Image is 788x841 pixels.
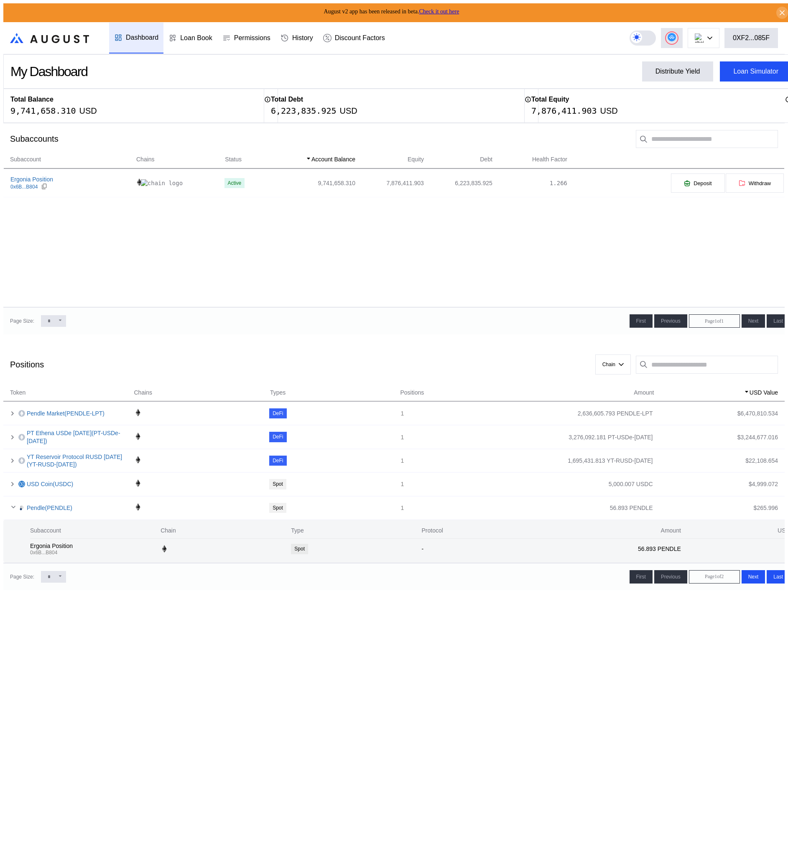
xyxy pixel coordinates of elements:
span: Chain [602,362,615,367]
span: Last [773,574,783,580]
a: Discount Factors [318,23,390,54]
img: usdc.png [18,481,25,487]
div: Distribute Yield [655,68,700,75]
div: 0XF2...085F [733,34,770,42]
div: Ergonia Position [10,176,53,183]
img: chain logo [134,503,142,511]
button: Withdraw [725,173,784,193]
div: Active [228,180,242,186]
div: Page Size: [10,574,34,580]
button: chain logo [688,28,719,48]
div: History [292,34,313,42]
div: Page Size: [10,318,34,324]
button: First [630,570,653,584]
button: 0XF2...085F [724,28,778,48]
span: Previous [661,318,681,324]
div: Chain [161,526,289,535]
span: August v2 app has been released in beta. [324,8,459,15]
span: Page 1 of 2 [705,573,724,580]
span: Status [225,155,242,164]
div: Spot [273,481,283,487]
span: Amount [634,388,654,397]
div: Spot [273,505,283,511]
div: 56.893 PENDLE [638,545,681,553]
div: $ 265.996 [754,504,778,512]
div: 0x6B...B804 [30,550,159,556]
img: chain logo [695,33,704,43]
span: Deposit [694,180,711,186]
a: Check it out here [419,8,459,15]
img: empty-token.png [18,457,25,464]
div: USD [340,106,357,116]
span: Health Factor [532,155,567,164]
img: chain logo [134,433,142,440]
a: USD Coin(USDC) [27,480,73,488]
img: chain logo [134,456,142,464]
img: chain logo [134,479,142,487]
img: 1 [161,545,168,553]
div: Loan Book [180,34,212,42]
span: Last [773,318,783,324]
span: Equity [408,155,424,164]
button: Previous [654,570,687,584]
img: chain logo [134,409,142,416]
img: Pendle_Logo_Normal-03.png [18,505,25,511]
span: Types [270,388,286,397]
a: Loan Book [163,23,217,54]
td: 6,223,835.925 [424,169,493,197]
div: Positions [10,360,44,370]
div: $ 3,244,677.016 [737,433,778,441]
span: Chains [134,388,153,397]
div: 5,000.007 USDC [609,480,653,488]
div: 1 [401,504,521,512]
div: DeFi [273,458,283,464]
td: 1.266 [493,169,568,197]
h2: Total Balance [10,96,54,103]
span: First [636,574,646,580]
button: Distribute Yield [642,61,714,82]
div: Protocol [421,526,550,535]
div: 1,695,431.813 YT-RUSD-[DATE] [568,457,653,464]
span: Previous [661,574,681,580]
a: History [275,23,318,54]
span: First [636,318,646,324]
a: Pendle Market(PENDLE-LPT) [27,410,105,417]
div: 7,876,411.903 [531,106,597,116]
div: 2,636,605.793 PENDLE-LPT [578,410,653,417]
a: PT Ethena USDe [DATE](PT-USDe-[DATE]) [27,429,125,444]
button: Next [742,570,765,584]
div: DeFi [273,434,283,440]
div: Spot [294,546,305,552]
div: Subaccount [30,526,159,535]
a: Pendle(PENDLE) [27,504,72,512]
div: Type [291,526,420,535]
div: - [421,545,550,553]
a: Dashboard [109,23,163,54]
span: Token [10,388,26,397]
h2: Total Equity [531,96,569,103]
span: USD Value [750,388,778,397]
button: Deposit [671,173,725,193]
div: 56.893 PENDLE [610,504,653,512]
div: DeFi [273,410,283,416]
span: Withdraw [749,180,771,186]
span: Next [748,318,759,324]
img: empty-token.png [18,434,25,441]
img: chain logo [135,178,143,186]
td: 7,876,411.903 [356,169,424,197]
span: Next [748,574,759,580]
button: Previous [654,314,687,328]
span: Positions [400,388,424,397]
img: empty-token.png [18,410,25,417]
div: $ 6,470,810.534 [737,410,778,417]
div: USD [600,106,618,116]
div: Amount [552,526,681,535]
div: Dashboard [126,34,158,41]
div: 0x6B...B804 [10,184,38,190]
div: Ergonia Position [30,542,159,550]
td: 9,741,658.310 [265,169,356,197]
div: 3,276,092.181 PT-USDe-[DATE] [569,433,653,441]
div: 1 [401,433,521,441]
div: 1 [401,480,521,488]
span: Chains [136,155,155,164]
